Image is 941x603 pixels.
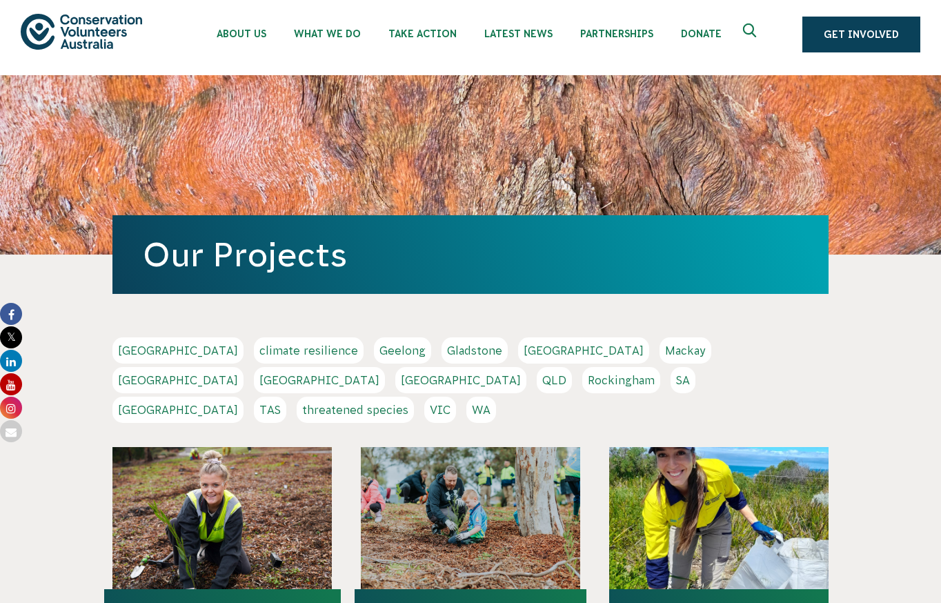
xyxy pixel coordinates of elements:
[466,397,496,423] a: WA
[582,367,660,393] a: Rockingham
[112,367,244,393] a: [GEOGRAPHIC_DATA]
[537,367,572,393] a: QLD
[660,337,711,364] a: Mackay
[388,28,457,39] span: Take Action
[671,367,695,393] a: SA
[254,367,385,393] a: [GEOGRAPHIC_DATA]
[21,14,142,49] img: logo.svg
[112,397,244,423] a: [GEOGRAPHIC_DATA]
[112,337,244,364] a: [GEOGRAPHIC_DATA]
[735,18,768,51] button: Expand search box Close search box
[484,28,553,39] span: Latest News
[442,337,508,364] a: Gladstone
[254,337,364,364] a: climate resilience
[217,28,266,39] span: About Us
[254,397,286,423] a: TAS
[297,397,414,423] a: threatened species
[580,28,653,39] span: Partnerships
[802,17,920,52] a: Get Involved
[294,28,361,39] span: What We Do
[518,337,649,364] a: [GEOGRAPHIC_DATA]
[424,397,456,423] a: VIC
[395,367,526,393] a: [GEOGRAPHIC_DATA]
[143,236,347,273] a: Our Projects
[681,28,722,39] span: Donate
[743,23,760,46] span: Expand search box
[374,337,431,364] a: Geelong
